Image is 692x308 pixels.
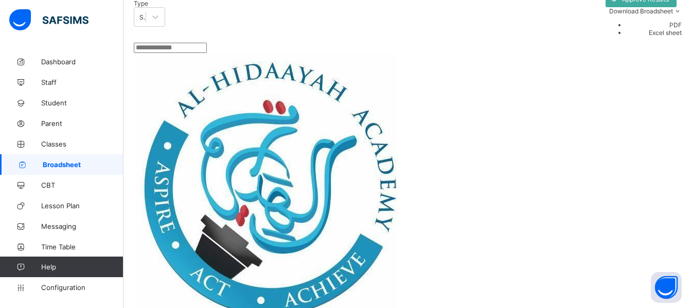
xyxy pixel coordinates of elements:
img: safsims [9,9,88,31]
span: Lesson Plan [41,202,123,210]
span: Broadsheet [43,160,123,169]
button: Open asap [651,272,682,303]
div: Subject score [139,13,147,21]
span: Dashboard [41,58,123,66]
span: Classes [41,140,123,148]
span: CBT [41,181,123,189]
span: Messaging [41,222,123,230]
span: Staff [41,78,123,86]
li: dropdown-list-item-text-1 [626,29,682,37]
span: Student [41,99,123,107]
span: Help [41,263,123,271]
li: dropdown-list-item-text-0 [626,21,682,29]
span: Configuration [41,283,123,292]
span: Parent [41,119,123,128]
span: Time Table [41,243,123,251]
span: Download Broadsheet [609,7,673,15]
